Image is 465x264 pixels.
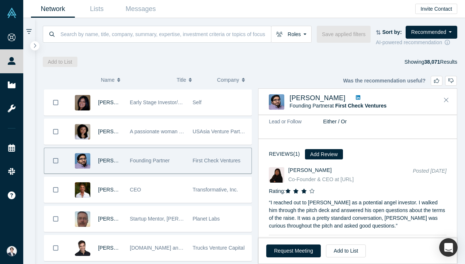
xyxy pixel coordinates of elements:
span: Founding Partner [130,158,170,163]
input: Search by name, title, company, summary, expertise, investment criteria or topics of focus [60,25,271,43]
span: Startup Mentor, [PERSON_NAME], & Ventures Advisor [130,216,256,222]
a: [PERSON_NAME] [288,167,332,173]
span: Name [101,72,114,88]
span: Early Stage Investor/Operational Partner [130,99,223,105]
button: Title [177,72,209,88]
span: Rating: [269,188,285,194]
a: [PERSON_NAME] [98,99,140,105]
span: First Check Ventures [192,158,240,163]
a: Messages [119,0,163,18]
span: [DOMAIN_NAME] and [DOMAIN_NAME] [130,245,224,251]
img: Ali Jamal's Profile Image [75,153,90,169]
a: [PERSON_NAME] [289,94,346,102]
button: Add to List [326,244,366,257]
img: Akemi Koda's Profile Image [75,124,90,140]
span: CEO [130,187,141,193]
img: Bill Lesieur's Profile Image [75,211,90,227]
button: Close [441,94,452,106]
a: First Check Ventures [335,103,386,109]
button: Request Meeting [266,244,321,257]
span: Title [177,72,186,88]
h3: Reviews (1) [269,150,300,158]
img: Alchemist Vault Logo [7,8,17,18]
span: USAsia Venture Partners [192,129,250,134]
button: Recommended [406,26,457,39]
div: Was the recommendation useful? [343,76,457,86]
button: Add Review [305,149,343,159]
button: Company [217,72,250,88]
span: A passionate woman entrepreneur and angles investor [130,129,255,134]
button: Roles [271,26,312,43]
p: “ I reached out to [PERSON_NAME] as a potential angel investor. I walked him through the pitch de... [269,195,447,230]
span: Self [192,99,201,105]
div: AI-powered recommendation [376,39,457,46]
a: Network [31,0,75,18]
div: Co-Founder & CEO at [URL] [288,176,404,183]
span: Planet Labs [192,216,220,222]
dd: Either / Or [323,118,447,126]
button: Save applied filters [317,26,371,43]
a: Lists [75,0,119,18]
span: Trucks Venture Capital [192,245,244,251]
a: [PERSON_NAME] [98,129,140,134]
button: Name [101,72,169,88]
img: Mark Chasan's Profile Image [75,182,90,198]
div: Posted [DATE] [413,167,447,184]
div: Showing [405,57,457,67]
button: Bookmark [44,235,67,261]
strong: Sort by: [382,29,402,35]
img: Jayashree Dutta [269,167,284,183]
dt: Lead or Follow [269,118,323,133]
span: Company [217,72,239,88]
button: Bookmark [44,90,67,115]
a: [PERSON_NAME] [98,158,140,163]
img: Ali Jamal's Profile Image [269,94,284,110]
img: Eisuke Shimizu's Account [7,246,17,256]
button: Invite Contact [415,4,457,14]
span: Transformative, Inc. [192,187,238,193]
img: Priya Ramachandran's Profile Image [75,95,90,110]
button: Bookmark [44,148,67,173]
a: [PERSON_NAME] [98,245,140,251]
a: [PERSON_NAME] [98,187,140,193]
span: Results [424,59,457,65]
button: Add to List [43,57,77,67]
button: Bookmark [44,119,67,144]
a: [PERSON_NAME] [98,216,140,222]
span: Founding Partner at [289,103,386,109]
img: Jeff Schox's Profile Image [75,240,90,256]
strong: 38,071 [424,59,440,65]
button: Bookmark [44,206,67,232]
button: Bookmark [44,177,67,203]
